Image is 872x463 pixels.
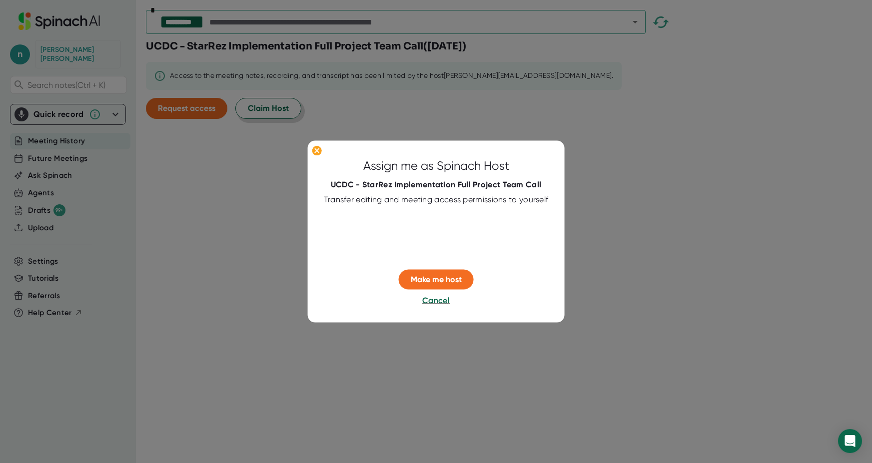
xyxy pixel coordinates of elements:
div: UCDC - StarRez Implementation Full Project Team Call [331,180,542,190]
div: Assign me as Spinach Host [363,157,509,175]
span: Cancel [422,296,450,305]
div: Transfer editing and meeting access permissions to yourself [324,195,549,205]
div: Open Intercom Messenger [838,429,862,453]
span: Make me host [411,275,462,284]
button: Make me host [399,270,474,290]
button: Cancel [422,295,450,307]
